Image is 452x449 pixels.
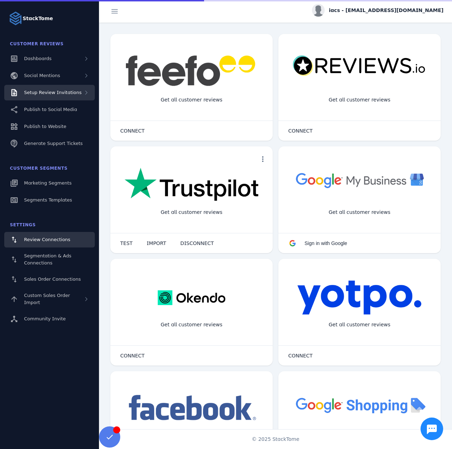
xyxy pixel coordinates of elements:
[120,128,145,133] span: CONNECT
[24,253,71,266] span: Segmentation & Ads Connections
[323,315,396,334] div: Get all customer reviews
[147,241,166,246] span: IMPORT
[323,91,396,109] div: Get all customer reviews
[4,192,95,208] a: Segments Templates
[158,280,225,315] img: okendo.webp
[124,392,259,424] img: facebook.png
[24,56,52,61] span: Dashboards
[312,4,325,17] img: profile.jpg
[281,236,354,250] button: Sign in with Google
[297,280,422,315] img: yotpo.png
[10,166,68,171] span: Customer Segments
[23,15,53,22] strong: StackTome
[292,168,427,193] img: googlebusiness.png
[113,124,152,138] button: CONNECT
[4,136,95,151] a: Generate Support Tickets
[140,236,173,250] button: IMPORT
[24,276,81,282] span: Sales Order Connections
[292,55,427,77] img: reviewsio.svg
[113,349,152,363] button: CONNECT
[4,249,95,270] a: Segmentation & Ads Connections
[120,241,133,246] span: TEST
[305,240,347,246] span: Sign in with Google
[10,222,36,227] span: Settings
[329,7,444,14] span: iacs - [EMAIL_ADDRESS][DOMAIN_NAME]
[288,353,313,358] span: CONNECT
[281,349,320,363] button: CONNECT
[8,11,23,25] img: Logo image
[4,232,95,247] a: Review Connections
[312,4,444,17] button: iacs - [EMAIL_ADDRESS][DOMAIN_NAME]
[292,392,427,418] img: googleshopping.png
[24,107,77,112] span: Publish to Social Media
[252,436,300,443] span: © 2025 StackTome
[173,236,221,250] button: DISCONNECT
[4,272,95,287] a: Sales Order Connections
[24,180,71,186] span: Marketing Segments
[24,141,83,146] span: Generate Support Tickets
[281,124,320,138] button: CONNECT
[288,128,313,133] span: CONNECT
[256,152,270,166] button: more
[24,73,60,78] span: Social Mentions
[323,203,396,222] div: Get all customer reviews
[180,241,214,246] span: DISCONNECT
[155,91,228,109] div: Get all customer reviews
[120,353,145,358] span: CONNECT
[4,102,95,117] a: Publish to Social Media
[24,316,66,321] span: Community Invite
[318,428,401,447] div: Import Products from Google
[124,55,259,86] img: feefo.png
[24,197,72,203] span: Segments Templates
[155,203,228,222] div: Get all customer reviews
[24,124,66,129] span: Publish to Website
[155,315,228,334] div: Get all customer reviews
[24,293,70,305] span: Custom Sales Order Import
[4,175,95,191] a: Marketing Segments
[24,237,70,242] span: Review Connections
[113,236,140,250] button: TEST
[24,90,82,95] span: Setup Review Invitations
[10,41,64,46] span: Customer Reviews
[124,168,259,202] img: trustpilot.png
[4,311,95,327] a: Community Invite
[4,119,95,134] a: Publish to Website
